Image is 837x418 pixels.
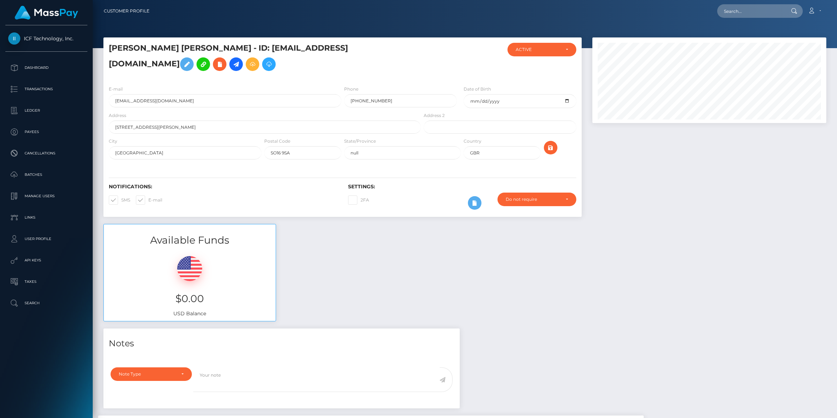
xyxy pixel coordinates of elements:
label: Country [464,138,481,144]
img: MassPay Logo [15,6,78,20]
p: User Profile [8,234,85,244]
div: ACTIVE [516,47,560,52]
a: Links [5,209,87,226]
div: USD Balance [104,247,276,321]
p: Cancellations [8,148,85,159]
a: Search [5,294,87,312]
p: Links [8,212,85,223]
label: State/Province [344,138,376,144]
p: Dashboard [8,62,85,73]
a: Manage Users [5,187,87,205]
input: Search... [717,4,784,18]
div: Do not require [506,197,560,202]
a: Dashboard [5,59,87,77]
a: Batches [5,166,87,184]
button: ACTIVE [507,43,577,56]
label: Address [109,112,126,119]
img: ICF Technology, Inc. [8,32,20,45]
button: Do not require [497,193,576,206]
img: USD.png [177,256,202,281]
button: Note Type [111,367,192,381]
p: API Keys [8,255,85,266]
h6: Settings: [348,184,577,190]
label: Postal Code [264,138,290,144]
p: Taxes [8,276,85,287]
a: Transactions [5,80,87,98]
a: Ledger [5,102,87,119]
span: ICF Technology, Inc. [5,35,87,42]
label: E-mail [109,86,123,92]
label: Date of Birth [464,86,491,92]
h3: $0.00 [109,292,270,306]
h6: Notifications: [109,184,337,190]
p: Manage Users [8,191,85,202]
a: User Profile [5,230,87,248]
a: API Keys [5,251,87,269]
label: City [109,138,117,144]
a: Cancellations [5,144,87,162]
p: Search [8,298,85,309]
a: Customer Profile [104,4,149,19]
label: E-mail [136,195,162,205]
p: Transactions [8,84,85,95]
div: Note Type [119,371,175,377]
a: Payees [5,123,87,141]
a: Taxes [5,273,87,291]
p: Ledger [8,105,85,116]
a: Initiate Payout [229,57,243,71]
p: Payees [8,127,85,137]
h4: Notes [109,337,454,350]
h3: Available Funds [104,233,276,247]
h5: [PERSON_NAME] [PERSON_NAME] - ID: [EMAIL_ADDRESS][DOMAIN_NAME] [109,43,417,75]
p: Batches [8,169,85,180]
label: 2FA [348,195,369,205]
label: Phone [344,86,358,92]
label: SMS [109,195,130,205]
label: Address 2 [424,112,445,119]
